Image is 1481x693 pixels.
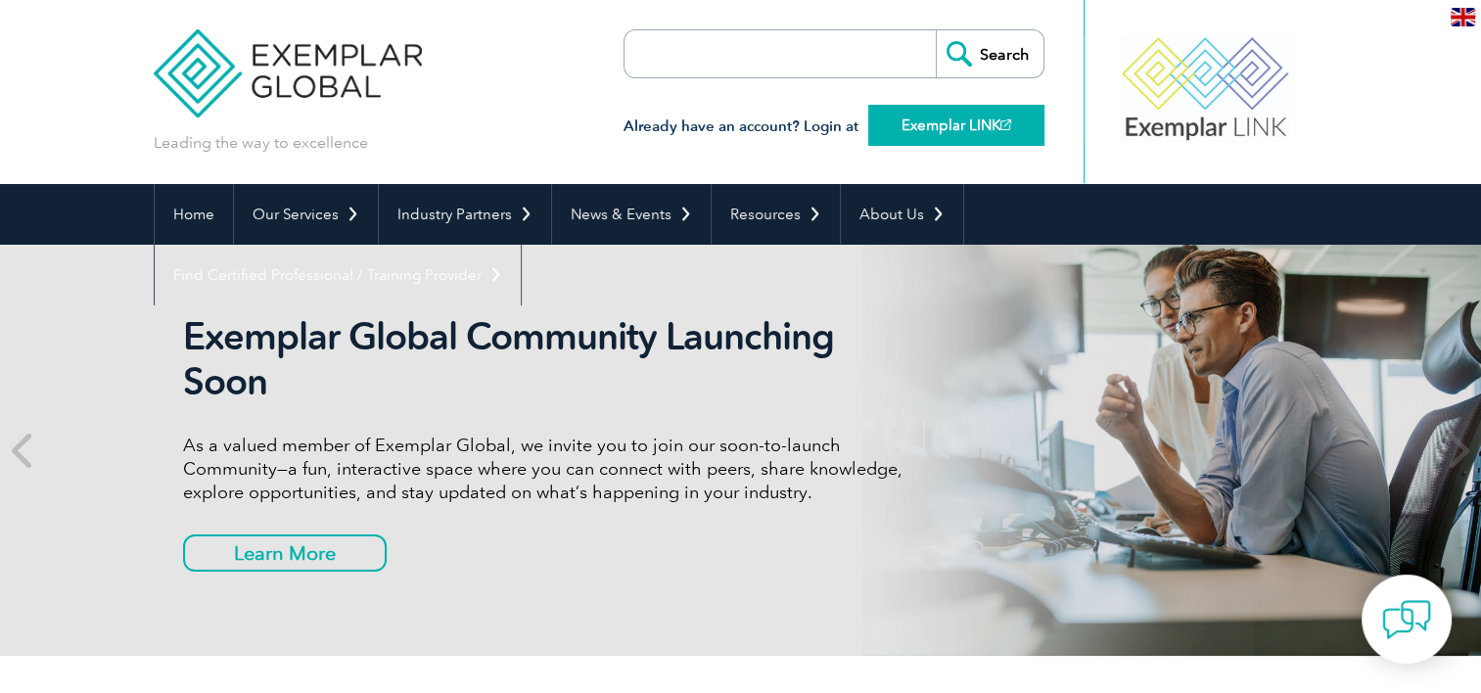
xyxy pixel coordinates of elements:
[1382,595,1431,644] img: contact-chat.png
[552,184,711,245] a: News & Events
[155,245,521,305] a: Find Certified Professional / Training Provider
[712,184,840,245] a: Resources
[183,434,917,504] p: As a valued member of Exemplar Global, we invite you to join our soon-to-launch Community—a fun, ...
[379,184,551,245] a: Industry Partners
[841,184,963,245] a: About Us
[183,314,917,404] h2: Exemplar Global Community Launching Soon
[624,115,1044,139] h3: Already have an account? Login at
[234,184,378,245] a: Our Services
[154,132,368,154] p: Leading the way to excellence
[155,184,233,245] a: Home
[936,30,1043,77] input: Search
[1451,8,1475,26] img: en
[183,534,387,572] a: Learn More
[1000,119,1011,130] img: open_square.png
[868,105,1044,146] a: Exemplar LINK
